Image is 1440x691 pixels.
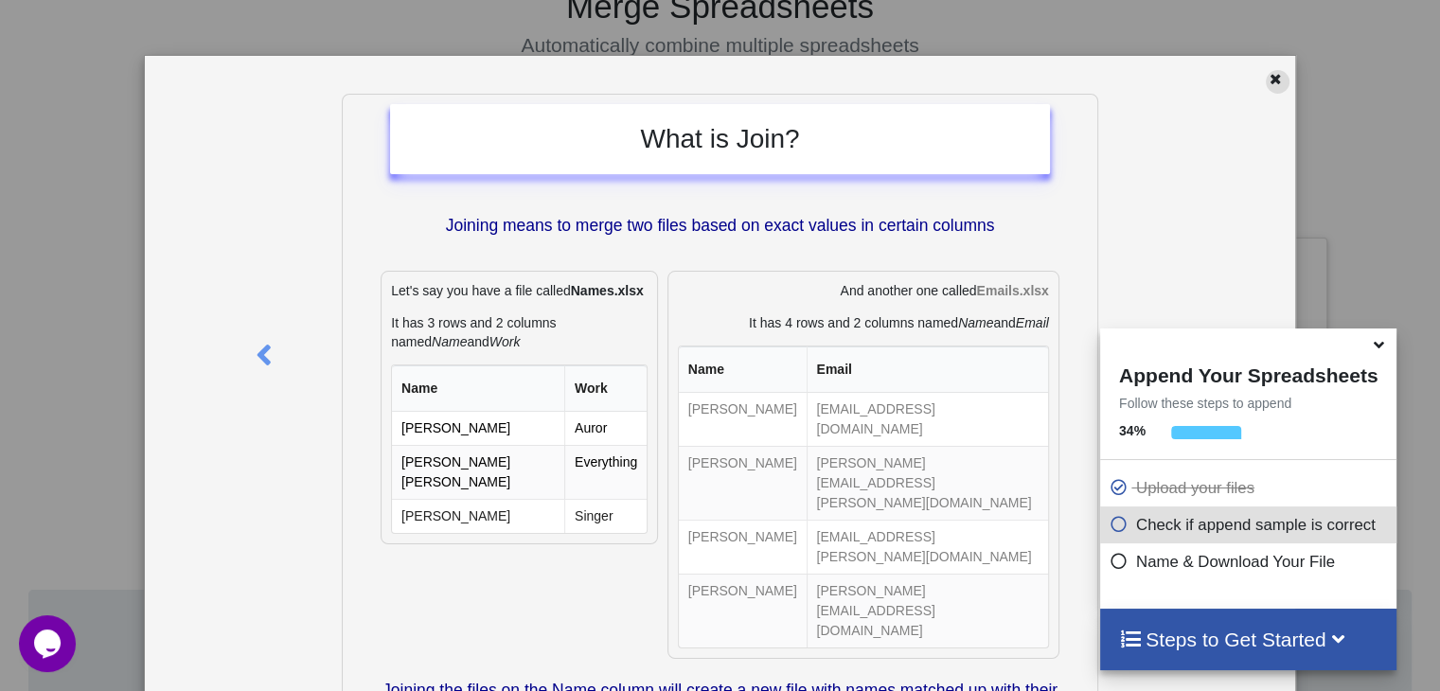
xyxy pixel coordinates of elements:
td: [PERSON_NAME] [392,499,564,533]
p: Name & Download Your File [1110,550,1392,574]
td: [PERSON_NAME] [679,574,807,647]
td: [PERSON_NAME] [PERSON_NAME] [392,445,564,499]
td: Auror [564,412,647,445]
h2: What is Join? [409,123,1031,155]
iframe: chat widget [19,615,80,672]
i: Email [1016,315,1049,330]
td: [PERSON_NAME] [392,412,564,445]
td: [PERSON_NAME][EMAIL_ADDRESS][PERSON_NAME][DOMAIN_NAME] [807,446,1048,520]
b: Emails.xlsx [976,283,1048,298]
td: [EMAIL_ADDRESS][DOMAIN_NAME] [807,393,1048,446]
td: [PERSON_NAME] [679,446,807,520]
td: Singer [564,499,647,533]
i: Work [489,334,521,349]
th: Email [807,346,1048,393]
p: Follow these steps to append [1100,394,1396,413]
p: Let's say you have a file called [391,281,648,300]
th: Name [679,346,807,393]
td: [PERSON_NAME] [679,520,807,574]
td: Everything [564,445,647,499]
th: Name [392,365,564,412]
h4: Append Your Spreadsheets [1100,359,1396,387]
p: It has 4 rows and 2 columns named and [678,313,1049,332]
b: Names.xlsx [571,283,644,298]
h4: Steps to Get Started [1119,628,1378,651]
p: It has 3 rows and 2 columns named and [391,313,648,351]
p: And another one called [678,281,1049,300]
th: Work [564,365,647,412]
td: [PERSON_NAME] [679,393,807,446]
i: Name [432,334,467,349]
p: Check if append sample is correct [1110,513,1392,537]
i: Name [958,315,993,330]
p: Joining means to merge two files based on exact values in certain columns [390,214,1050,238]
td: [PERSON_NAME][EMAIL_ADDRESS][DOMAIN_NAME] [807,574,1048,647]
td: [EMAIL_ADDRESS][PERSON_NAME][DOMAIN_NAME] [807,520,1048,574]
p: Upload your files [1110,476,1392,500]
b: 34 % [1119,423,1146,438]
